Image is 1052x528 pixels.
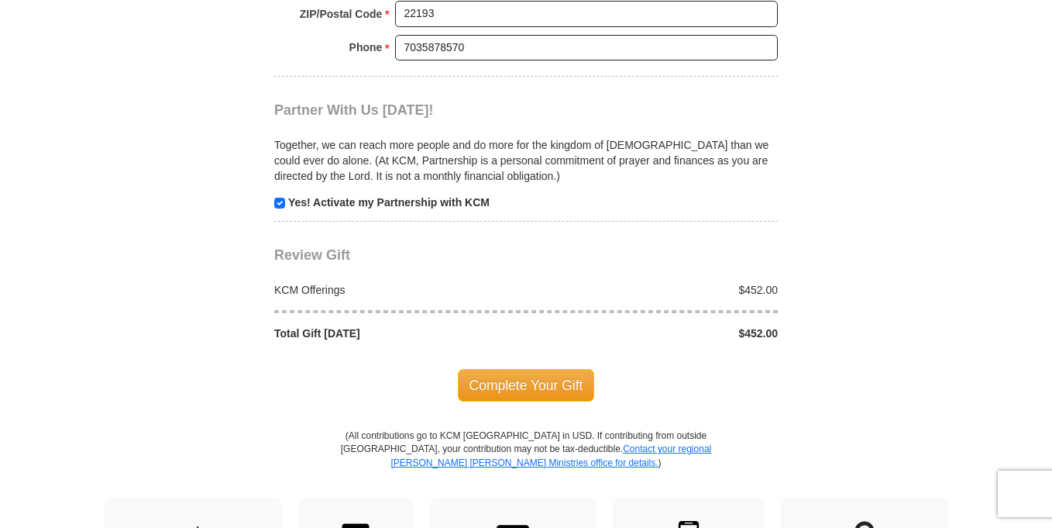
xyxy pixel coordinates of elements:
span: Partner With Us [DATE]! [274,102,434,118]
div: Total Gift [DATE] [266,326,527,341]
strong: ZIP/Postal Code [300,3,383,25]
div: $452.00 [526,282,786,298]
div: KCM Offerings [266,282,527,298]
strong: Yes! Activate my Partnership with KCM [288,196,490,209]
p: Together, we can reach more people and do more for the kingdom of [DEMOGRAPHIC_DATA] than we coul... [274,137,778,184]
div: $452.00 [526,326,786,341]
a: Contact your regional [PERSON_NAME] [PERSON_NAME] Ministries office for details. [390,443,711,468]
strong: Phone [349,36,383,58]
p: (All contributions go to KCM [GEOGRAPHIC_DATA] in USD. If contributing from outside [GEOGRAPHIC_D... [340,430,712,497]
span: Review Gift [274,247,350,263]
span: Complete Your Gift [458,369,595,402]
